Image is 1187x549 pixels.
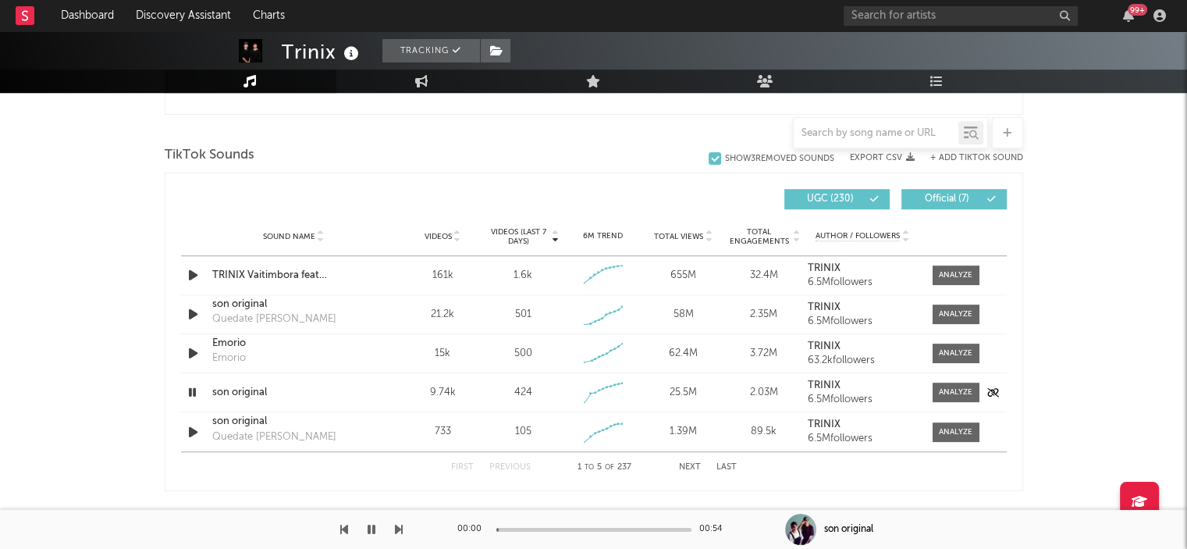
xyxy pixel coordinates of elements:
[451,463,474,472] button: First
[407,346,479,362] div: 15k
[514,346,531,362] div: 500
[808,355,916,366] div: 63.2k followers
[808,419,840,430] strong: TRINIX
[407,424,479,440] div: 733
[514,268,532,283] div: 1.6k
[514,424,531,440] div: 105
[212,351,246,366] div: Emorio
[212,336,375,351] a: Emorio
[1128,4,1147,16] div: 99 +
[844,6,1078,26] input: Search for artists
[486,227,549,246] span: Videos (last 7 days)
[407,385,479,401] div: 9.74k
[647,346,720,362] div: 62.4M
[915,154,1023,162] button: + Add TikTok Sound
[901,189,1007,209] button: Official(7)
[425,232,452,241] span: Videos
[727,307,800,323] div: 2.35M
[562,458,648,477] div: 1 5 237
[647,268,720,283] div: 655M
[699,520,730,539] div: 00:54
[725,154,834,164] div: Show 3 Removed Sounds
[727,227,791,246] span: Total Engagements
[212,430,336,445] div: Quedate [PERSON_NAME]
[850,153,915,162] button: Export CSV
[212,297,375,312] a: son original
[912,194,983,204] span: Official ( 7 )
[808,316,916,327] div: 6.5M followers
[212,268,375,283] a: TRINIX Vaitimbora feat [PERSON_NAME]
[808,302,916,313] a: TRINIX
[165,146,254,165] span: TikTok Sounds
[605,464,614,471] span: of
[727,424,800,440] div: 89.5k
[263,232,315,241] span: Sound Name
[585,464,594,471] span: to
[647,307,720,323] div: 58M
[794,194,866,204] span: UGC ( 230 )
[808,302,840,312] strong: TRINIX
[647,385,720,401] div: 25.5M
[647,424,720,440] div: 1.39M
[1123,9,1134,22] button: 99+
[727,385,800,401] div: 2.03M
[407,307,479,323] div: 21.2k
[808,419,916,430] a: TRINIX
[654,232,703,241] span: Total Views
[808,341,916,352] a: TRINIX
[808,277,916,288] div: 6.5M followers
[514,385,531,401] div: 424
[784,189,890,209] button: UGC(230)
[808,263,916,274] a: TRINIX
[816,231,900,241] span: Author / Followers
[930,154,1023,162] button: + Add TikTok Sound
[514,307,531,323] div: 501
[212,385,375,401] a: son original
[808,380,916,391] a: TRINIX
[567,230,639,242] div: 6M Trend
[727,346,800,362] div: 3.72M
[794,127,958,140] input: Search by song name or URL
[212,312,336,327] div: Quedate [PERSON_NAME]
[282,39,363,65] div: Trinix
[824,522,873,537] div: son original
[716,463,737,472] button: Last
[808,433,916,444] div: 6.5M followers
[212,414,375,430] a: son original
[808,380,840,390] strong: TRINIX
[585,87,594,94] span: to
[489,463,531,472] button: Previous
[407,268,479,283] div: 161k
[808,394,916,405] div: 6.5M followers
[727,268,800,283] div: 32.4M
[808,341,840,351] strong: TRINIX
[457,520,489,539] div: 00:00
[679,463,701,472] button: Next
[605,87,614,94] span: of
[808,263,840,273] strong: TRINIX
[382,39,480,62] button: Tracking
